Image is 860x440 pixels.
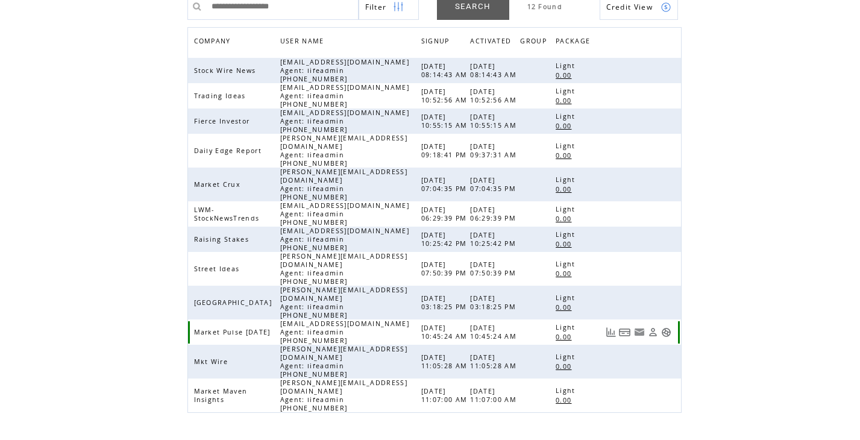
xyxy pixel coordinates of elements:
[556,303,574,312] span: 0.00
[194,37,234,44] a: COMPANY
[556,96,574,105] span: 0.00
[470,206,519,222] span: [DATE] 06:29:39 PM
[421,34,453,51] span: SIGNUP
[556,184,577,194] a: 0.00
[556,239,577,249] a: 0.00
[280,201,409,227] span: [EMAIL_ADDRESS][DOMAIN_NAME] Agent: lifeadmin [PHONE_NUMBER]
[556,121,577,131] a: 0.00
[194,117,253,125] span: Fierce Investor
[194,146,265,155] span: Daily Edge Report
[470,260,519,277] span: [DATE] 07:50:39 PM
[194,328,274,336] span: Market Pulse [DATE]
[280,83,409,108] span: [EMAIL_ADDRESS][DOMAIN_NAME] Agent: lifeadmin [PHONE_NUMBER]
[470,231,519,248] span: [DATE] 10:25:42 PM
[556,268,577,278] a: 0.00
[527,2,563,11] span: 12 Found
[556,175,579,184] span: Light
[194,206,263,222] span: LWM-StockNewsTrends
[556,95,577,105] a: 0.00
[280,345,407,379] span: [PERSON_NAME][EMAIL_ADDRESS][DOMAIN_NAME] Agent: lifeadmin [PHONE_NUMBER]
[421,113,471,130] span: [DATE] 10:55:15 AM
[556,87,579,95] span: Light
[556,150,577,160] a: 0.00
[556,302,577,312] a: 0.00
[280,227,409,252] span: [EMAIL_ADDRESS][DOMAIN_NAME] Agent: lifeadmin [PHONE_NUMBER]
[606,2,653,12] span: Show Credits View
[421,260,470,277] span: [DATE] 07:50:39 PM
[606,327,616,338] a: View Usage
[194,92,249,100] span: Trading Ideas
[556,213,577,224] a: 0.00
[280,168,407,201] span: [PERSON_NAME][EMAIL_ADDRESS][DOMAIN_NAME] Agent: lifeadmin [PHONE_NUMBER]
[520,34,553,51] a: GROUP
[648,327,658,338] a: View Profile
[421,353,471,370] span: [DATE] 11:05:28 AM
[470,62,519,79] span: [DATE] 08:14:43 AM
[556,240,574,248] span: 0.00
[556,332,577,342] a: 0.00
[470,34,514,51] span: ACTIVATED
[194,34,234,51] span: COMPANY
[556,260,579,268] span: Light
[556,395,577,405] a: 0.00
[556,205,579,213] span: Light
[661,2,671,13] img: credits.png
[280,34,327,51] span: USER NAME
[421,142,470,159] span: [DATE] 09:18:41 PM
[634,327,645,338] a: Resend welcome email to this user
[280,134,407,168] span: [PERSON_NAME][EMAIL_ADDRESS][DOMAIN_NAME] Agent: lifeadmin [PHONE_NUMBER]
[421,324,471,341] span: [DATE] 10:45:24 AM
[556,396,574,404] span: 0.00
[194,387,248,404] span: Market Maven Insights
[421,231,470,248] span: [DATE] 10:25:42 PM
[556,269,574,278] span: 0.00
[470,324,519,341] span: [DATE] 10:45:24 AM
[556,333,574,341] span: 0.00
[421,206,470,222] span: [DATE] 06:29:39 PM
[470,353,519,370] span: [DATE] 11:05:28 AM
[556,185,574,193] span: 0.00
[556,70,577,80] a: 0.00
[556,215,574,223] span: 0.00
[470,387,519,404] span: [DATE] 11:07:00 AM
[421,176,470,193] span: [DATE] 07:04:35 PM
[365,2,387,12] span: Show filters
[194,298,275,307] span: [GEOGRAPHIC_DATA]
[280,252,407,286] span: [PERSON_NAME][EMAIL_ADDRESS][DOMAIN_NAME] Agent: lifeadmin [PHONE_NUMBER]
[556,361,577,371] a: 0.00
[556,61,579,70] span: Light
[520,34,550,51] span: GROUP
[556,323,579,332] span: Light
[280,108,409,134] span: [EMAIL_ADDRESS][DOMAIN_NAME] Agent: lifeadmin [PHONE_NUMBER]
[556,71,574,80] span: 0.00
[194,265,243,273] span: Street Ideas
[556,34,593,51] span: PACKAGE
[470,113,519,130] span: [DATE] 10:55:15 AM
[280,58,409,83] span: [EMAIL_ADDRESS][DOMAIN_NAME] Agent: lifeadmin [PHONE_NUMBER]
[556,386,579,395] span: Light
[470,176,519,193] span: [DATE] 07:04:35 PM
[470,142,519,159] span: [DATE] 09:37:31 AM
[421,387,471,404] span: [DATE] 11:07:00 AM
[421,294,470,311] span: [DATE] 03:18:25 PM
[470,34,517,51] a: ACTIVATED
[556,34,596,51] a: PACKAGE
[280,286,407,319] span: [PERSON_NAME][EMAIL_ADDRESS][DOMAIN_NAME] Agent: lifeadmin [PHONE_NUMBER]
[421,37,453,44] a: SIGNUP
[556,122,574,130] span: 0.00
[280,319,409,345] span: [EMAIL_ADDRESS][DOMAIN_NAME] Agent: lifeadmin [PHONE_NUMBER]
[421,62,471,79] span: [DATE] 08:14:43 AM
[619,327,631,338] a: View Bills
[556,112,579,121] span: Light
[556,151,574,160] span: 0.00
[194,180,244,189] span: Market Crux
[194,235,253,244] span: Raising Stakes
[556,230,579,239] span: Light
[194,66,259,75] span: Stock Wire News
[280,37,327,44] a: USER NAME
[556,294,579,302] span: Light
[556,142,579,150] span: Light
[661,327,671,338] a: Support
[280,379,407,412] span: [PERSON_NAME][EMAIL_ADDRESS][DOMAIN_NAME] Agent: lifeadmin [PHONE_NUMBER]
[556,362,574,371] span: 0.00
